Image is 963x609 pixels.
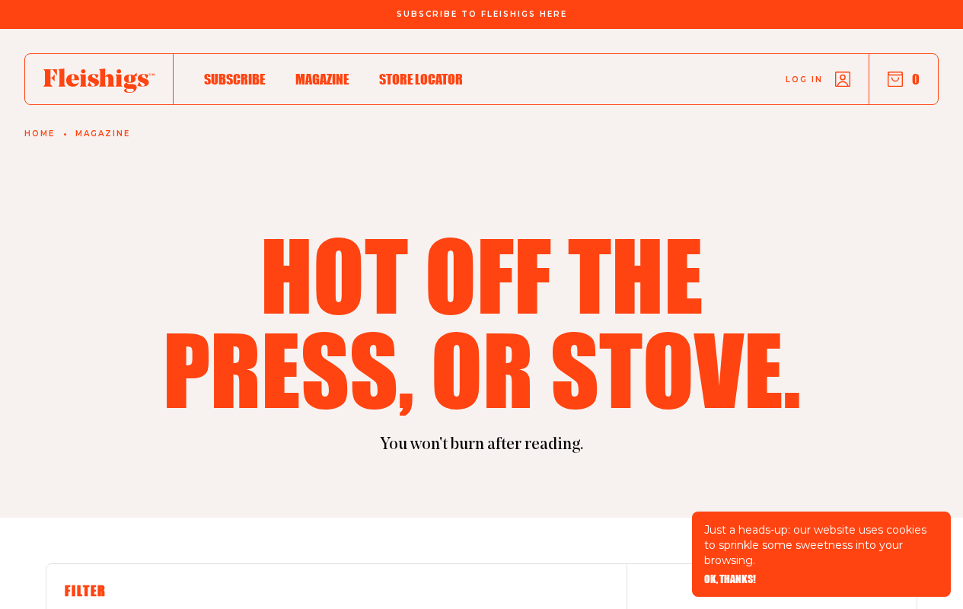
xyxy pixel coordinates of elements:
p: Just a heads-up: our website uses cookies to sprinkle some sweetness into your browsing. [704,522,939,568]
a: Subscribe [204,69,265,89]
button: 0 [888,71,920,88]
button: OK, THANKS! [704,574,756,585]
a: Magazine [75,129,130,139]
a: Log in [786,72,850,87]
span: Magazine [295,71,349,88]
span: Subscribe [204,71,265,88]
span: Store locator [379,71,463,88]
h6: Filter [65,582,608,599]
p: You won't burn after reading. [46,434,917,457]
a: Magazine [295,69,349,89]
span: Subscribe To Fleishigs Here [397,10,567,19]
a: Home [24,129,55,139]
a: Store locator [379,69,463,89]
span: Log in [786,74,823,85]
a: Subscribe To Fleishigs Here [394,10,570,18]
h1: Hot off the press, or stove. [153,227,811,416]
